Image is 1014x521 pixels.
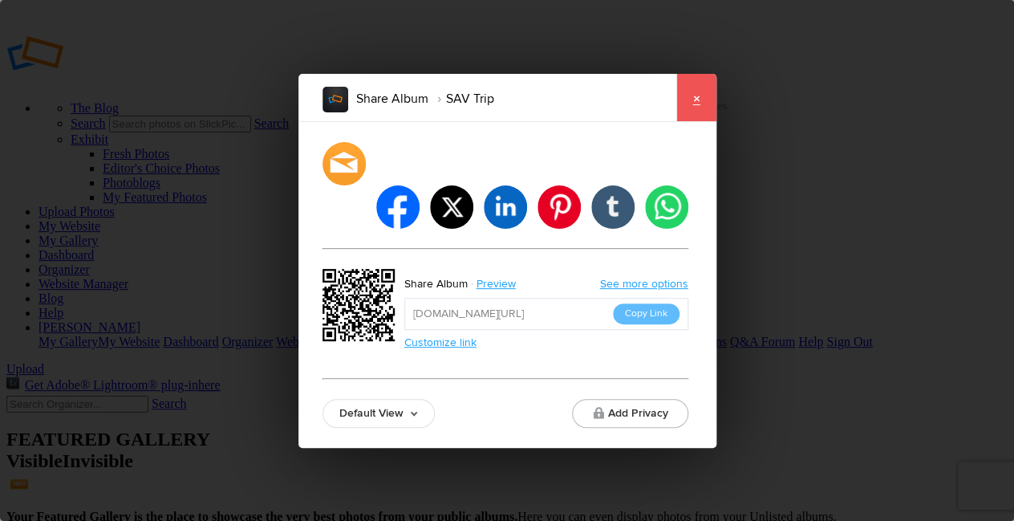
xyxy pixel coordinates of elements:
li: twitter [430,185,473,229]
a: × [676,74,716,122]
button: Add Privacy [572,399,688,428]
li: Share Album [356,85,428,112]
div: Share Album [404,274,468,295]
a: See more options [600,277,688,291]
a: Customize link [404,336,477,349]
a: Preview [468,274,528,295]
a: Default View [322,399,435,428]
li: SAV Trip [428,85,494,112]
li: pinterest [537,185,581,229]
li: whatsapp [645,185,688,229]
li: facebook [376,185,420,229]
li: tumblr [591,185,635,229]
button: Copy Link [613,303,679,324]
img: album_sample.webp [322,87,348,112]
li: linkedin [484,185,527,229]
div: https://slickpic.us/18245638MjjN [322,269,400,346]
